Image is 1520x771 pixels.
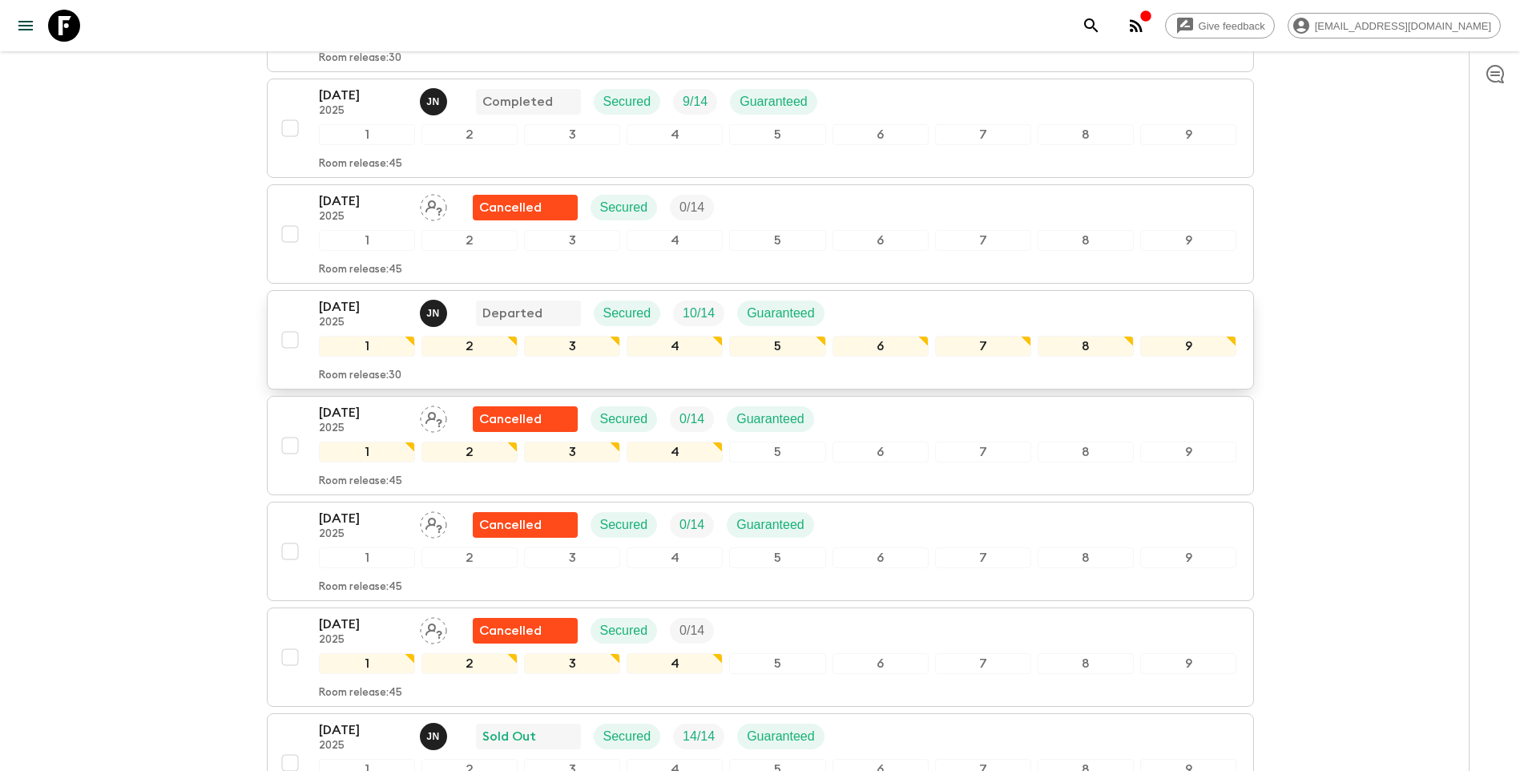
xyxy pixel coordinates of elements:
[935,653,1031,674] div: 7
[729,230,825,251] div: 5
[591,512,658,538] div: Secured
[267,184,1254,284] button: [DATE]2025Assign pack leaderFlash Pack cancellationSecuredTrip Fill123456789Room release:45
[679,621,704,640] p: 0 / 14
[479,621,542,640] p: Cancelled
[319,653,415,674] div: 1
[736,515,804,535] p: Guaranteed
[603,304,651,323] p: Secured
[1288,13,1501,38] div: [EMAIL_ADDRESS][DOMAIN_NAME]
[627,653,723,674] div: 4
[833,336,929,357] div: 6
[594,301,661,326] div: Secured
[319,581,402,594] p: Room release: 45
[627,442,723,462] div: 4
[627,336,723,357] div: 4
[683,727,715,746] p: 14 / 14
[591,195,658,220] div: Secured
[319,264,402,277] p: Room release: 45
[729,336,825,357] div: 5
[729,442,825,462] div: 5
[833,653,929,674] div: 6
[421,442,518,462] div: 2
[747,304,815,323] p: Guaranteed
[679,515,704,535] p: 0 / 14
[479,198,542,217] p: Cancelled
[319,211,407,224] p: 2025
[420,516,447,529] span: Assign pack leader
[319,475,402,488] p: Room release: 45
[627,124,723,145] div: 4
[736,410,804,429] p: Guaranteed
[267,79,1254,178] button: [DATE]2025Janita NurmiCompletedSecuredTrip FillGuaranteed123456789Room release:45
[1140,230,1236,251] div: 9
[420,622,447,635] span: Assign pack leader
[683,304,715,323] p: 10 / 14
[673,724,724,749] div: Trip Fill
[833,442,929,462] div: 6
[319,634,407,647] p: 2025
[594,724,661,749] div: Secured
[1190,20,1274,32] span: Give feedback
[319,105,407,118] p: 2025
[594,89,661,115] div: Secured
[524,442,620,462] div: 3
[935,442,1031,462] div: 7
[319,422,407,435] p: 2025
[683,92,708,111] p: 9 / 14
[420,93,450,106] span: Janita Nurmi
[319,86,407,105] p: [DATE]
[420,410,447,423] span: Assign pack leader
[1038,653,1134,674] div: 8
[935,336,1031,357] div: 7
[319,509,407,528] p: [DATE]
[524,653,620,674] div: 3
[319,615,407,634] p: [DATE]
[473,406,578,432] div: Flash Pack cancellation
[420,199,447,212] span: Assign pack leader
[420,723,450,750] button: JN
[627,547,723,568] div: 4
[1165,13,1275,38] a: Give feedback
[482,92,553,111] p: Completed
[319,740,407,753] p: 2025
[935,124,1031,145] div: 7
[319,687,402,700] p: Room release: 45
[1140,124,1236,145] div: 9
[740,92,808,111] p: Guaranteed
[319,124,415,145] div: 1
[673,301,724,326] div: Trip Fill
[473,195,578,220] div: Flash Pack cancellation
[600,621,648,640] p: Secured
[729,547,825,568] div: 5
[935,547,1031,568] div: 7
[1038,230,1134,251] div: 8
[600,198,648,217] p: Secured
[421,124,518,145] div: 2
[319,52,401,65] p: Room release: 30
[421,653,518,674] div: 2
[524,336,620,357] div: 3
[319,230,415,251] div: 1
[1140,547,1236,568] div: 9
[267,502,1254,601] button: [DATE]2025Assign pack leaderFlash Pack cancellationSecuredTrip FillGuaranteed123456789Room releas...
[524,230,620,251] div: 3
[267,608,1254,707] button: [DATE]2025Assign pack leaderFlash Pack cancellationSecuredTrip Fill123456789Room release:45
[670,512,714,538] div: Trip Fill
[267,396,1254,495] button: [DATE]2025Assign pack leaderFlash Pack cancellationSecuredTrip FillGuaranteed123456789Room releas...
[524,124,620,145] div: 3
[603,727,651,746] p: Secured
[267,290,1254,390] button: [DATE]2025Janita NurmiDepartedSecuredTrip FillGuaranteed123456789Room release:30
[1140,442,1236,462] div: 9
[1075,10,1107,42] button: search adventures
[1306,20,1500,32] span: [EMAIL_ADDRESS][DOMAIN_NAME]
[1140,653,1236,674] div: 9
[420,305,450,317] span: Janita Nurmi
[591,618,658,644] div: Secured
[479,515,542,535] p: Cancelled
[319,192,407,211] p: [DATE]
[935,230,1031,251] div: 7
[729,653,825,674] div: 5
[833,124,929,145] div: 6
[482,304,542,323] p: Departed
[319,721,407,740] p: [DATE]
